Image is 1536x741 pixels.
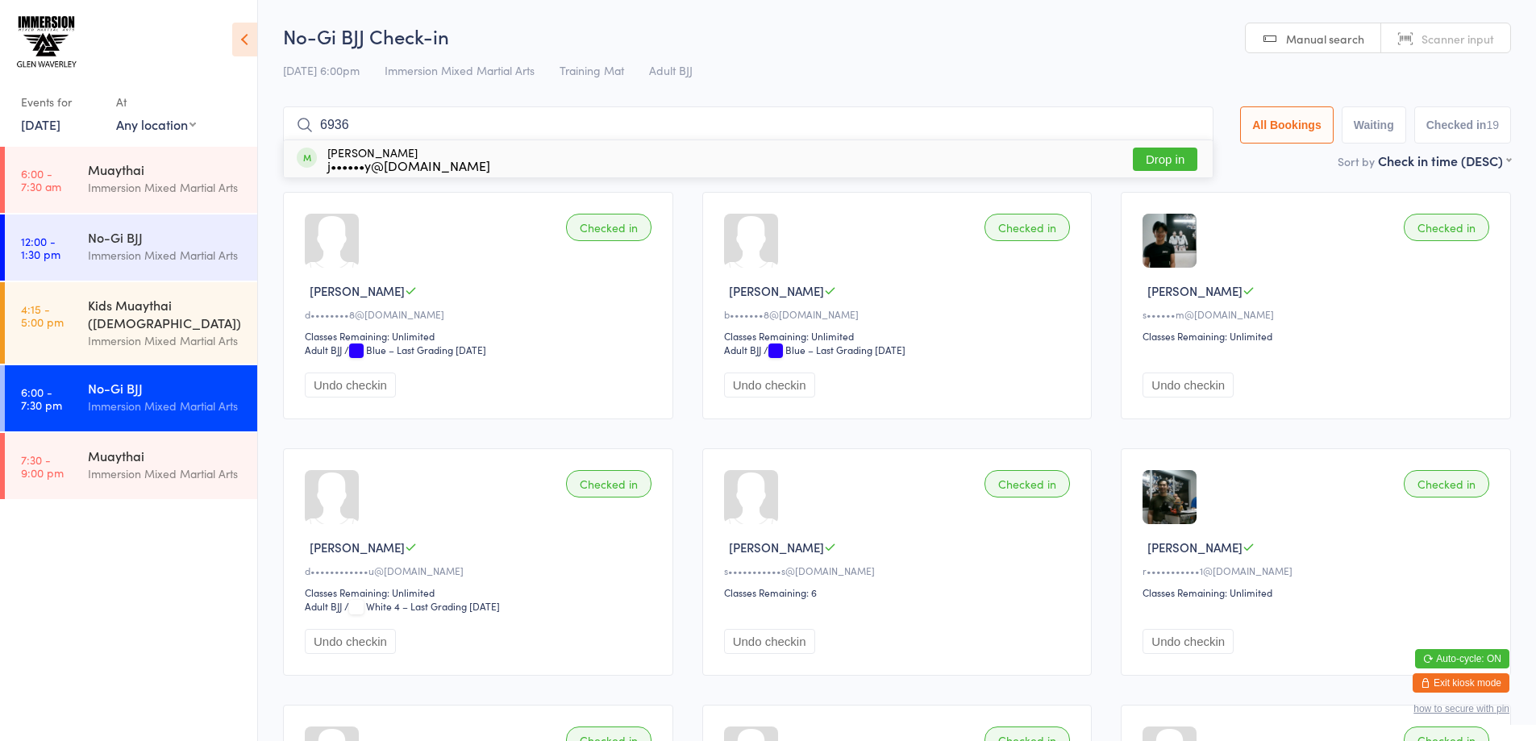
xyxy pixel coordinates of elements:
[1133,148,1197,171] button: Drop in
[1413,703,1509,714] button: how to secure with pin
[88,228,244,246] div: No-Gi BJJ
[649,62,693,78] span: Adult BJJ
[5,214,257,281] a: 12:00 -1:30 pmNo-Gi BJJImmersion Mixed Martial Arts
[21,89,100,115] div: Events for
[327,146,490,172] div: [PERSON_NAME]
[724,343,761,356] div: Adult BJJ
[1143,629,1234,654] button: Undo checkin
[16,12,77,73] img: Immersion MMA Glen Waverley
[88,447,244,464] div: Muaythai
[283,62,360,78] span: [DATE] 6:00pm
[5,365,257,431] a: 6:00 -7:30 pmNo-Gi BJJImmersion Mixed Martial Arts
[1143,564,1494,577] div: r•••••••••••1@[DOMAIN_NAME]
[1143,307,1494,321] div: s••••••m@[DOMAIN_NAME]
[1143,470,1197,524] img: image1752494350.png
[305,329,656,343] div: Classes Remaining: Unlimited
[88,296,244,331] div: Kids Muaythai ([DEMOGRAPHIC_DATA])
[305,343,342,356] div: Adult BJJ
[88,178,244,197] div: Immersion Mixed Martial Arts
[88,160,244,178] div: Muaythai
[1143,214,1197,268] img: image1740559287.png
[88,379,244,397] div: No-Gi BJJ
[305,564,656,577] div: d••••••••••••u@[DOMAIN_NAME]
[1422,31,1494,47] span: Scanner input
[729,282,824,299] span: [PERSON_NAME]
[724,307,1076,321] div: b•••••••8@[DOMAIN_NAME]
[21,453,64,479] time: 7:30 - 9:00 pm
[1342,106,1406,144] button: Waiting
[305,585,656,599] div: Classes Remaining: Unlimited
[724,585,1076,599] div: Classes Remaining: 6
[21,385,62,411] time: 6:00 - 7:30 pm
[116,115,196,133] div: Any location
[566,470,651,497] div: Checked in
[764,343,905,356] span: / Blue – Last Grading [DATE]
[88,397,244,415] div: Immersion Mixed Martial Arts
[305,629,396,654] button: Undo checkin
[283,106,1213,144] input: Search
[385,62,535,78] span: Immersion Mixed Martial Arts
[21,302,64,328] time: 4:15 - 5:00 pm
[21,235,60,260] time: 12:00 - 1:30 pm
[560,62,624,78] span: Training Mat
[88,331,244,350] div: Immersion Mixed Martial Arts
[344,599,500,613] span: / White 4 – Last Grading [DATE]
[305,599,342,613] div: Adult BJJ
[1378,152,1511,169] div: Check in time (DESC)
[1286,31,1364,47] span: Manual search
[21,167,61,193] time: 6:00 - 7:30 am
[1147,539,1243,556] span: [PERSON_NAME]
[1147,282,1243,299] span: [PERSON_NAME]
[1486,119,1499,131] div: 19
[21,115,60,133] a: [DATE]
[1404,214,1489,241] div: Checked in
[116,89,196,115] div: At
[344,343,486,356] span: / Blue – Last Grading [DATE]
[724,373,815,398] button: Undo checkin
[327,159,490,172] div: j••••••y@[DOMAIN_NAME]
[1143,373,1234,398] button: Undo checkin
[1338,153,1375,169] label: Sort by
[305,373,396,398] button: Undo checkin
[88,464,244,483] div: Immersion Mixed Martial Arts
[1413,673,1509,693] button: Exit kiosk mode
[5,147,257,213] a: 6:00 -7:30 amMuaythaiImmersion Mixed Martial Arts
[5,433,257,499] a: 7:30 -9:00 pmMuaythaiImmersion Mixed Martial Arts
[1414,106,1511,144] button: Checked in19
[310,282,405,299] span: [PERSON_NAME]
[984,214,1070,241] div: Checked in
[1404,470,1489,497] div: Checked in
[724,629,815,654] button: Undo checkin
[5,282,257,364] a: 4:15 -5:00 pmKids Muaythai ([DEMOGRAPHIC_DATA])Immersion Mixed Martial Arts
[984,470,1070,497] div: Checked in
[724,329,1076,343] div: Classes Remaining: Unlimited
[566,214,651,241] div: Checked in
[1143,585,1494,599] div: Classes Remaining: Unlimited
[1143,329,1494,343] div: Classes Remaining: Unlimited
[283,23,1511,49] h2: No-Gi BJJ Check-in
[724,564,1076,577] div: s•••••••••••s@[DOMAIN_NAME]
[729,539,824,556] span: [PERSON_NAME]
[1415,649,1509,668] button: Auto-cycle: ON
[305,307,656,321] div: d••••••••8@[DOMAIN_NAME]
[310,539,405,556] span: [PERSON_NAME]
[88,246,244,264] div: Immersion Mixed Martial Arts
[1240,106,1334,144] button: All Bookings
